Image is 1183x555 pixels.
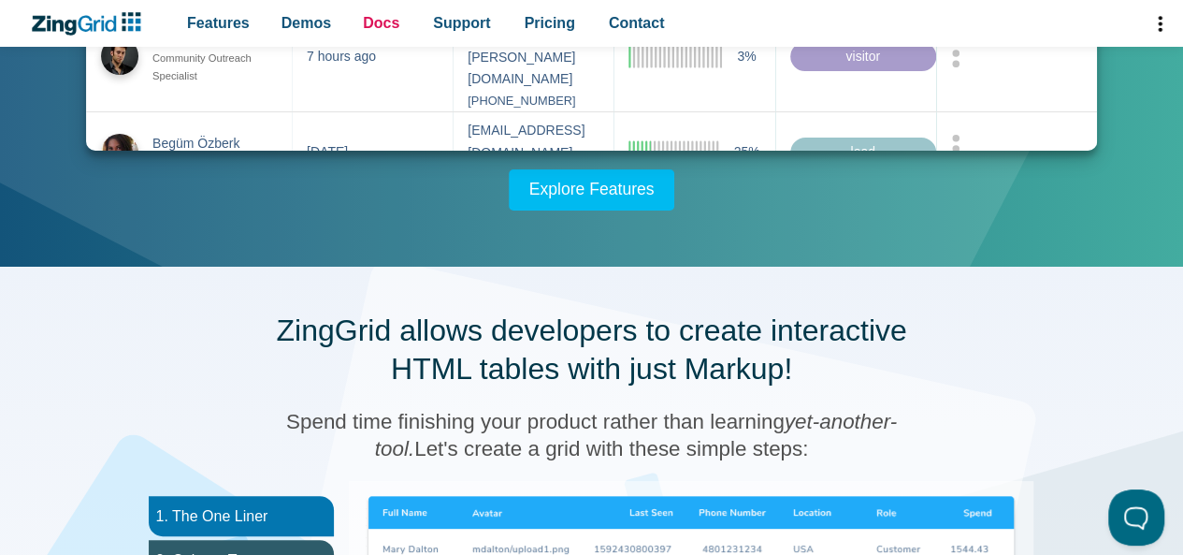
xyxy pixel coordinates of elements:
div: [EMAIL_ADDRESS][DOMAIN_NAME] [468,120,599,165]
span: Pricing [525,10,575,36]
span: 25% [734,141,760,164]
div: Community Outreach Specialist [152,50,277,85]
div: visitor [790,41,936,71]
div: [DATE] [307,141,348,164]
span: 3% [737,45,756,67]
span: Demos [281,10,331,36]
span: Docs [363,10,399,36]
a: ZingChart Logo. Click to return to the homepage [30,12,151,36]
span: Support [433,10,490,36]
div: Begüm Özberk [152,132,277,154]
a: Explore Features [509,169,675,211]
h2: ZingGrid allows developers to create interactive HTML tables with just Markup! [265,312,919,389]
h3: Spend time finishing your product rather than learning Let's create a grid with these simple steps: [265,408,919,462]
div: [PHONE_NUMBER] [468,91,599,111]
li: 1. The One Liner [149,496,334,536]
span: Features [187,10,250,36]
div: lead [790,138,936,168]
iframe: Toggle Customer Support [1108,489,1164,546]
span: Contact [609,10,665,36]
div: 7 hours ago [307,45,376,67]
